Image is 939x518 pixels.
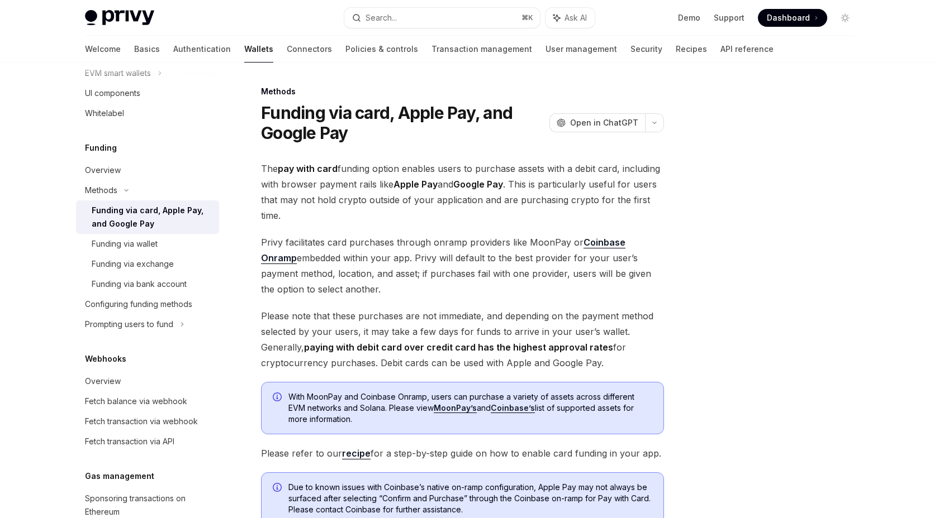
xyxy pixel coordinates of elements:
[85,298,192,311] div: Configuring funding methods
[76,254,219,274] a: Funding via exchange
[453,179,503,190] strong: Google Pay
[76,200,219,234] a: Funding via card, Apple Pay, and Google Pay
[431,36,532,63] a: Transaction management
[76,411,219,431] a: Fetch transaction via webhook
[304,342,613,353] strong: paying with debit card over credit card has the highest approval rates
[546,8,595,28] button: Ask AI
[76,431,219,452] a: Fetch transaction via API
[261,103,545,143] h1: Funding via card, Apple Pay, and Google Pay
[261,445,664,461] span: Please refer to our for a step-by-step guide on how to enable card funding in your app.
[92,257,174,271] div: Funding via exchange
[92,237,158,251] div: Funding via wallet
[85,10,154,26] img: light logo
[85,184,117,197] div: Methods
[278,163,338,174] strong: pay with card
[85,318,173,331] div: Prompting users to fund
[76,103,219,123] a: Whitelabel
[273,392,284,404] svg: Info
[549,113,645,132] button: Open in ChatGPT
[767,12,810,23] span: Dashboard
[134,36,160,63] a: Basics
[491,403,535,413] a: Coinbase’s
[288,391,652,425] span: With MoonPay and Coinbase Onramp, users can purchase a variety of assets across different EVM net...
[344,8,540,28] button: Search...⌘K
[85,375,121,388] div: Overview
[273,483,284,494] svg: Info
[393,179,438,190] strong: Apple Pay
[85,141,117,155] h5: Funding
[85,87,140,100] div: UI components
[342,448,371,459] a: recipe
[521,13,533,22] span: ⌘ K
[287,36,332,63] a: Connectors
[92,277,187,291] div: Funding via bank account
[76,391,219,411] a: Fetch balance via webhook
[720,36,774,63] a: API reference
[261,234,664,297] span: Privy facilitates card purchases through onramp providers like MoonPay or embedded within your ap...
[630,36,662,63] a: Security
[836,9,854,27] button: Toggle dark mode
[565,12,587,23] span: Ask AI
[345,36,418,63] a: Policies & controls
[85,36,121,63] a: Welcome
[758,9,827,27] a: Dashboard
[244,36,273,63] a: Wallets
[173,36,231,63] a: Authentication
[85,415,198,428] div: Fetch transaction via webhook
[76,371,219,391] a: Overview
[76,160,219,180] a: Overview
[76,234,219,254] a: Funding via wallet
[85,469,154,483] h5: Gas management
[546,36,617,63] a: User management
[85,352,126,366] h5: Webhooks
[714,12,744,23] a: Support
[288,482,652,515] span: Due to known issues with Coinbase’s native on-ramp configuration, Apple Pay may not always be sur...
[570,117,638,128] span: Open in ChatGPT
[261,86,664,97] div: Methods
[366,11,397,25] div: Search...
[678,12,700,23] a: Demo
[92,204,212,231] div: Funding via card, Apple Pay, and Google Pay
[85,395,187,408] div: Fetch balance via webhook
[76,83,219,103] a: UI components
[261,161,664,223] span: The funding option enables users to purchase assets with a debit card, including with browser pay...
[261,308,664,371] span: Please note that these purchases are not immediate, and depending on the payment method selected ...
[85,107,124,120] div: Whitelabel
[434,403,477,413] a: MoonPay’s
[76,294,219,314] a: Configuring funding methods
[85,435,174,448] div: Fetch transaction via API
[76,274,219,294] a: Funding via bank account
[676,36,707,63] a: Recipes
[85,164,121,177] div: Overview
